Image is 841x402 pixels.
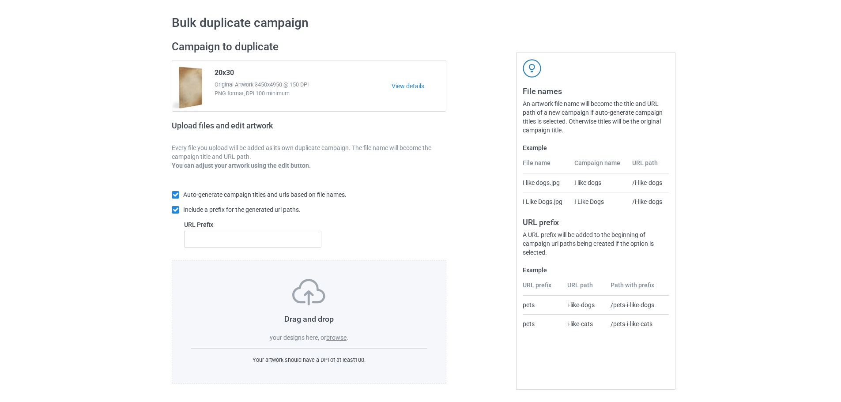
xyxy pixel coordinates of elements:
h3: URL prefix [523,217,669,227]
td: /i-like-dogs [627,192,669,211]
h3: File names [523,86,669,96]
span: 20x30 [215,68,234,80]
h3: Drag and drop [191,314,427,324]
span: your designs here, or [270,334,326,341]
b: You can adjust your artwork using the edit button. [172,162,311,169]
td: /i-like-dogs [627,173,669,192]
p: Every file you upload will be added as its own duplicate campaign. The file name will become the ... [172,143,446,161]
img: svg+xml;base64,PD94bWwgdmVyc2lvbj0iMS4wIiBlbmNvZGluZz0iVVRGLTgiPz4KPHN2ZyB3aWR0aD0iNDJweCIgaGVpZ2... [523,59,541,78]
th: Campaign name [569,158,628,173]
span: Original Artwork 3450x4950 @ 150 DPI [215,80,392,89]
th: URL path [562,281,606,296]
div: An artwork file name will become the title and URL path of a new campaign if auto-generate campai... [523,99,669,135]
label: browse [326,334,347,341]
th: File name [523,158,569,173]
label: URL Prefix [184,220,321,229]
label: Example [523,266,669,274]
span: Include a prefix for the generated url paths. [183,206,301,213]
th: Path with prefix [606,281,669,296]
th: URL path [627,158,669,173]
td: pets [523,296,562,314]
td: I Like Dogs [569,192,628,211]
td: I like dogs [569,173,628,192]
img: svg+xml;base64,PD94bWwgdmVyc2lvbj0iMS4wIiBlbmNvZGluZz0iVVRGLTgiPz4KPHN2ZyB3aWR0aD0iNzVweCIgaGVpZ2... [292,279,325,305]
th: URL prefix [523,281,562,296]
h1: Bulk duplicate campaign [172,15,669,31]
span: . [347,334,348,341]
td: pets [523,314,562,333]
h2: Campaign to duplicate [172,40,446,54]
span: Auto-generate campaign titles and urls based on file names. [183,191,347,198]
td: /pets-i-like-dogs [606,296,669,314]
h2: Upload files and edit artwork [172,121,336,137]
td: /pets-i-like-cats [606,314,669,333]
label: Example [523,143,669,152]
span: PNG format, DPI 100 minimum [215,89,392,98]
td: i-like-cats [562,314,606,333]
span: Your artwork should have a DPI of at least 100 . [253,357,366,363]
td: I Like Dogs.jpg [523,192,569,211]
td: I like dogs.jpg [523,173,569,192]
div: A URL prefix will be added to the beginning of campaign url paths being created if the option is ... [523,230,669,257]
td: i-like-dogs [562,296,606,314]
a: View details [392,82,446,90]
